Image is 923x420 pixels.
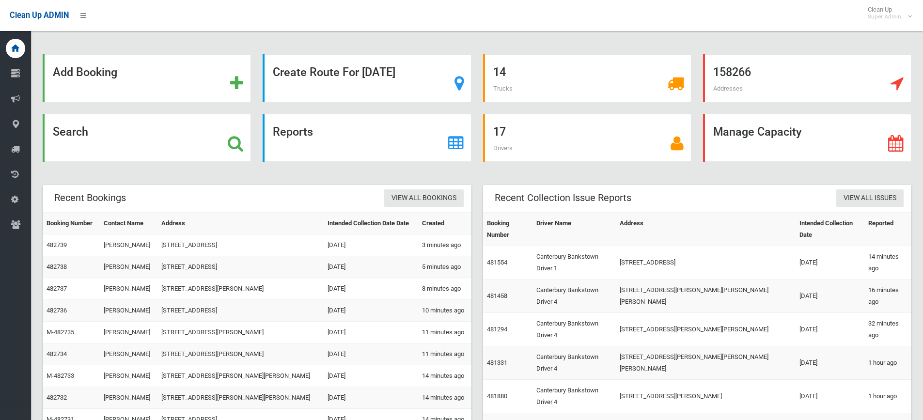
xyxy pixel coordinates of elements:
header: Recent Collection Issue Reports [483,188,643,207]
td: [STREET_ADDRESS][PERSON_NAME][PERSON_NAME] [616,313,796,346]
a: 14 Trucks [483,54,691,102]
th: Address [157,213,324,234]
small: Super Admin [868,13,901,20]
span: Clean Up ADMIN [10,11,69,20]
a: 481331 [487,359,507,366]
a: 17 Drivers [483,114,691,162]
td: 1 hour ago [864,380,911,413]
span: Addresses [713,85,743,92]
td: [DATE] [796,346,864,380]
span: Trucks [493,85,513,92]
td: Canterbury Bankstown Driver 4 [532,313,616,346]
a: View All Bookings [384,189,464,207]
td: [DATE] [324,300,418,322]
strong: Add Booking [53,65,117,79]
td: [DATE] [796,313,864,346]
span: Clean Up [863,6,911,20]
td: [DATE] [324,343,418,365]
td: [DATE] [796,280,864,313]
td: 8 minutes ago [418,278,471,300]
td: [DATE] [324,278,418,300]
a: 482734 [47,350,67,358]
a: Search [43,114,251,162]
strong: Reports [273,125,313,139]
th: Driver Name [532,213,616,246]
td: [PERSON_NAME] [100,365,157,387]
th: Reported [864,213,911,246]
td: [STREET_ADDRESS] [616,246,796,280]
td: [DATE] [324,256,418,278]
td: Canterbury Bankstown Driver 1 [532,246,616,280]
td: 3 minutes ago [418,234,471,256]
td: [DATE] [796,380,864,413]
a: Manage Capacity [703,114,911,162]
td: [STREET_ADDRESS][PERSON_NAME][PERSON_NAME][PERSON_NAME] [616,346,796,380]
a: 482739 [47,241,67,249]
td: [STREET_ADDRESS][PERSON_NAME] [157,343,324,365]
td: [PERSON_NAME] [100,343,157,365]
th: Booking Number [43,213,100,234]
a: Create Route For [DATE] [263,54,471,102]
td: 1 hour ago [864,346,911,380]
strong: Create Route For [DATE] [273,65,395,79]
a: 158266 Addresses [703,54,911,102]
td: [STREET_ADDRESS][PERSON_NAME][PERSON_NAME] [157,365,324,387]
td: [DATE] [324,365,418,387]
td: [PERSON_NAME] [100,300,157,322]
td: Canterbury Bankstown Driver 4 [532,280,616,313]
td: Canterbury Bankstown Driver 4 [532,380,616,413]
th: Address [616,213,796,246]
th: Intended Collection Date [796,213,864,246]
td: [STREET_ADDRESS] [157,234,324,256]
td: [PERSON_NAME] [100,234,157,256]
strong: Search [53,125,88,139]
a: View All Issues [836,189,904,207]
strong: 17 [493,125,506,139]
td: [PERSON_NAME] [100,278,157,300]
th: Contact Name [100,213,157,234]
td: [STREET_ADDRESS][PERSON_NAME] [616,380,796,413]
td: [PERSON_NAME] [100,387,157,409]
a: 481554 [487,259,507,266]
th: Intended Collection Date Date [324,213,418,234]
a: Add Booking [43,54,251,102]
td: 11 minutes ago [418,343,471,365]
strong: 158266 [713,65,751,79]
td: [PERSON_NAME] [100,256,157,278]
td: 10 minutes ago [418,300,471,322]
td: 11 minutes ago [418,322,471,343]
td: [STREET_ADDRESS][PERSON_NAME][PERSON_NAME][PERSON_NAME] [616,280,796,313]
a: 482732 [47,394,67,401]
a: Reports [263,114,471,162]
a: M-482733 [47,372,74,379]
a: 482738 [47,263,67,270]
td: [STREET_ADDRESS][PERSON_NAME] [157,322,324,343]
td: 16 minutes ago [864,280,911,313]
td: 14 minutes ago [418,387,471,409]
td: [DATE] [324,234,418,256]
a: 481458 [487,292,507,299]
a: M-482735 [47,328,74,336]
td: [STREET_ADDRESS] [157,300,324,322]
td: 5 minutes ago [418,256,471,278]
td: [DATE] [324,322,418,343]
td: 14 minutes ago [418,365,471,387]
td: Canterbury Bankstown Driver 4 [532,346,616,380]
span: Drivers [493,144,513,152]
th: Created [418,213,471,234]
td: [DATE] [324,387,418,409]
td: [PERSON_NAME] [100,322,157,343]
a: 481294 [487,326,507,333]
a: 482737 [47,285,67,292]
td: [STREET_ADDRESS] [157,256,324,278]
strong: Manage Capacity [713,125,801,139]
a: 482736 [47,307,67,314]
td: [DATE] [796,246,864,280]
td: 32 minutes ago [864,313,911,346]
td: [STREET_ADDRESS][PERSON_NAME][PERSON_NAME] [157,387,324,409]
td: [STREET_ADDRESS][PERSON_NAME] [157,278,324,300]
th: Booking Number [483,213,533,246]
td: 14 minutes ago [864,246,911,280]
header: Recent Bookings [43,188,138,207]
strong: 14 [493,65,506,79]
